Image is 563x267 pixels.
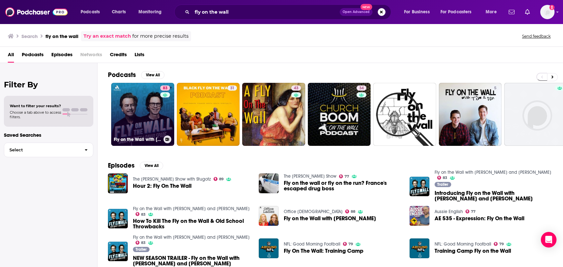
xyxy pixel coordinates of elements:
[108,173,128,193] img: Hour 2: Fly On The Wall
[499,243,504,246] span: 79
[291,85,301,91] a: 43
[471,210,476,213] span: 77
[108,242,128,261] a: NEW SEASON TRAILER - Fly on the Wall with Dana Carvey and David Spade
[214,177,224,181] a: 89
[520,33,553,39] button: Send feedback
[465,210,476,213] a: 77
[133,206,250,211] a: Fly on the Wall with Dana Carvey and David Spade
[357,85,366,91] a: 34
[435,248,511,254] span: Training Camp Fly on the Wall
[294,85,298,92] span: 43
[437,183,448,186] span: Trailer
[435,241,491,247] a: NFL: Good Morning Football
[10,104,61,108] span: Want to filter your results?
[132,32,189,40] span: for more precise results
[348,243,353,246] span: 79
[160,85,170,91] a: 83
[481,7,505,17] button: open menu
[435,190,553,201] span: Introducing Fly on the Wall with [PERSON_NAME] and [PERSON_NAME]
[133,218,251,229] a: How To Kill The Fly on the Wall & Old School Throwbacks
[230,85,234,92] span: 31
[549,5,555,10] svg: Add a profile image
[5,6,68,18] img: Podchaser - Follow, Share and Rate Podcasts
[108,71,164,79] a: PodcastsView All
[133,255,251,266] span: NEW SEASON TRAILER - Fly on the Wall with [PERSON_NAME] and [PERSON_NAME]
[540,5,555,19] img: User Profile
[10,110,61,119] span: Choose a tab above to access filters.
[135,49,144,63] a: Lists
[76,7,108,17] button: open menu
[284,241,340,247] a: NFL: Good Morning Football
[410,206,429,226] img: AE 535 - Expression: Fly On the Wall
[506,6,517,18] a: Show notifications dropdown
[443,176,447,179] span: 83
[111,83,174,146] a: 83Fly on the Wall with [PERSON_NAME] and [PERSON_NAME]
[339,174,349,178] a: 77
[541,232,556,248] div: Open Intercom Messenger
[494,242,504,246] a: 79
[522,6,532,18] a: Show notifications dropdown
[284,180,402,191] a: Fly on the wall or fly on the run? France's escaped drug boss
[219,178,224,181] span: 89
[360,4,372,10] span: New
[140,162,163,170] button: View All
[177,83,240,146] a: 31
[435,216,524,221] a: AE 535 - Expression: Fly On the Wall
[51,49,72,63] a: Episodes
[343,242,353,246] a: 79
[163,85,167,92] span: 83
[410,238,429,258] img: Training Camp Fly on the Wall
[141,213,146,216] span: 83
[110,49,127,63] span: Credits
[180,5,397,19] div: Search podcasts, credits, & more...
[540,5,555,19] span: Logged in as kate.duboisARM
[343,10,370,14] span: Open Advanced
[108,161,135,170] h2: Episodes
[4,143,93,157] button: Select
[359,85,364,92] span: 34
[437,176,448,180] a: 83
[284,173,336,179] a: The Pat Kenny Show
[4,80,93,89] h2: Filter By
[259,173,279,193] a: Fly on the wall or fly on the run? France's escaped drug boss
[308,83,371,146] a: 34
[114,137,161,142] h3: Fly on the Wall with [PERSON_NAME] and [PERSON_NAME]
[345,175,349,178] span: 77
[22,49,44,63] a: Podcasts
[439,83,502,146] a: 5
[4,148,79,152] span: Select
[4,132,93,138] p: Saved Searches
[108,161,163,170] a: EpisodesView All
[138,7,162,17] span: Monitoring
[108,209,128,229] img: How To Kill The Fly on the Wall & Old School Throwbacks
[84,32,131,40] a: Try an exact match
[259,206,279,226] img: Fly on the Wall with Jenna Fischer
[136,248,147,251] span: Trailer
[242,83,305,146] a: 43
[46,33,78,39] h3: fly on the wall
[259,238,279,258] img: Fly On The Wall: Training Camp
[399,7,438,17] button: open menu
[80,49,102,63] span: Networks
[440,7,472,17] span: For Podcasters
[284,248,363,254] a: Fly On The Wall: Training Camp
[486,7,497,17] span: More
[410,177,429,197] img: Introducing Fly on the Wall with Dana Carvey and David Spade
[108,7,130,17] a: Charts
[81,7,100,17] span: Podcasts
[435,190,553,201] a: Introducing Fly on the Wall with Dana Carvey and David Spade
[141,241,146,244] span: 83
